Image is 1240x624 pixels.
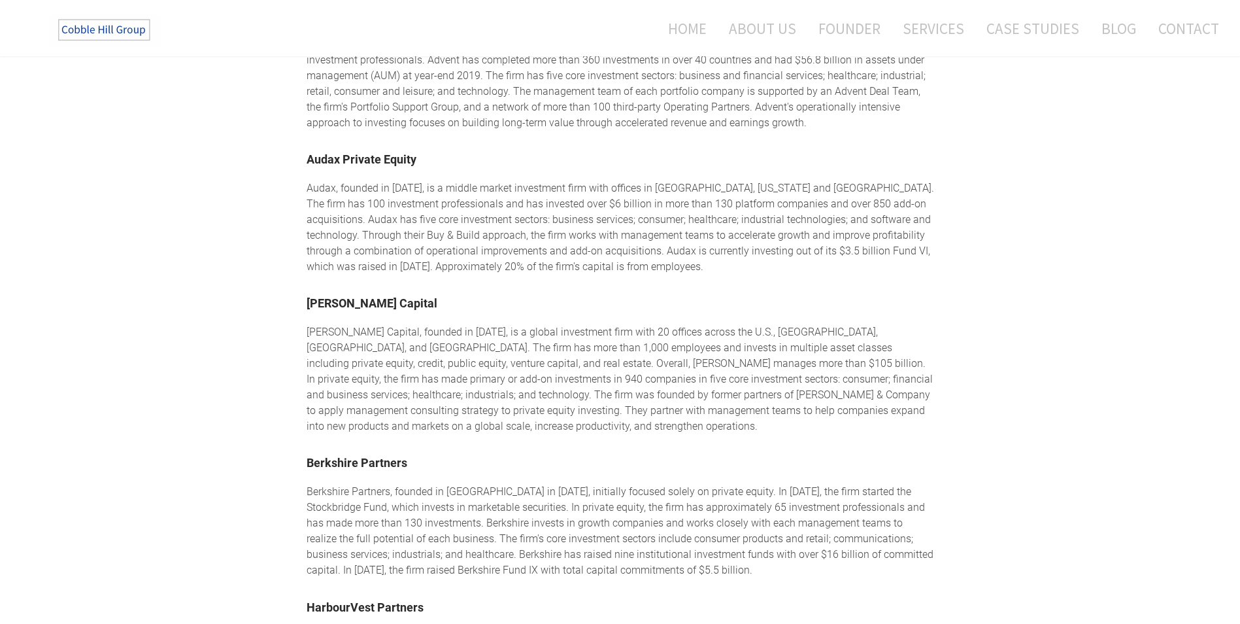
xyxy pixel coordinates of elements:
div: Founded in [DATE], Advent International is a global investment firm with 15 offices in 12 countri... [307,21,934,131]
a: Blog [1092,11,1146,46]
a: About Us [719,11,806,46]
a: HarbourVest Partners [307,600,424,614]
div: [PERSON_NAME] Capital, founded in [DATE], is a global investment firm with 20 offices across the ... [307,324,934,434]
a: Founder [809,11,890,46]
a: ​[PERSON_NAME] Capital [307,296,437,310]
a: Berkshire Partners [307,456,407,470]
a: Audax Private Equity [307,152,416,166]
a: Contact [1148,11,1219,46]
a: Home [648,11,716,46]
div: Audax, founded in [DATE], is a middle market investment firm with offices in [GEOGRAPHIC_DATA], [... [307,181,934,275]
a: Services [893,11,974,46]
div: Berkshire Partners, founded in [GEOGRAPHIC_DATA] in [DATE], initially focused solely on private e... [307,484,934,578]
img: The Cobble Hill Group LLC [50,14,161,46]
a: Case Studies [977,11,1089,46]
